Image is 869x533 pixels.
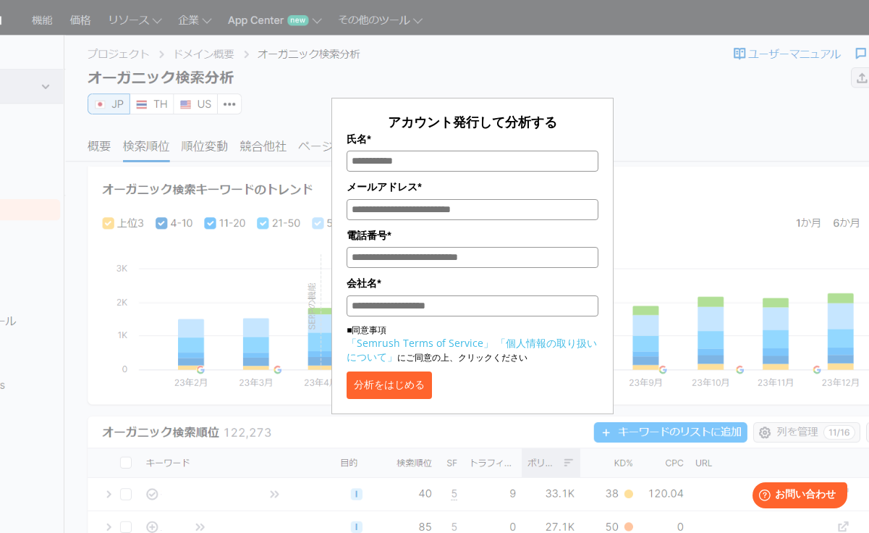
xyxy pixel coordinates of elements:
[347,227,598,243] label: 電話番号*
[347,179,598,195] label: メールアドレス*
[347,324,598,364] p: ■同意事項 にご同意の上、クリックください
[347,336,493,350] a: 「Semrush Terms of Service」
[347,336,597,364] a: 「個人情報の取り扱いについて」
[740,477,853,517] iframe: Help widget launcher
[347,372,432,399] button: 分析をはじめる
[388,113,557,130] span: アカウント発行して分析する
